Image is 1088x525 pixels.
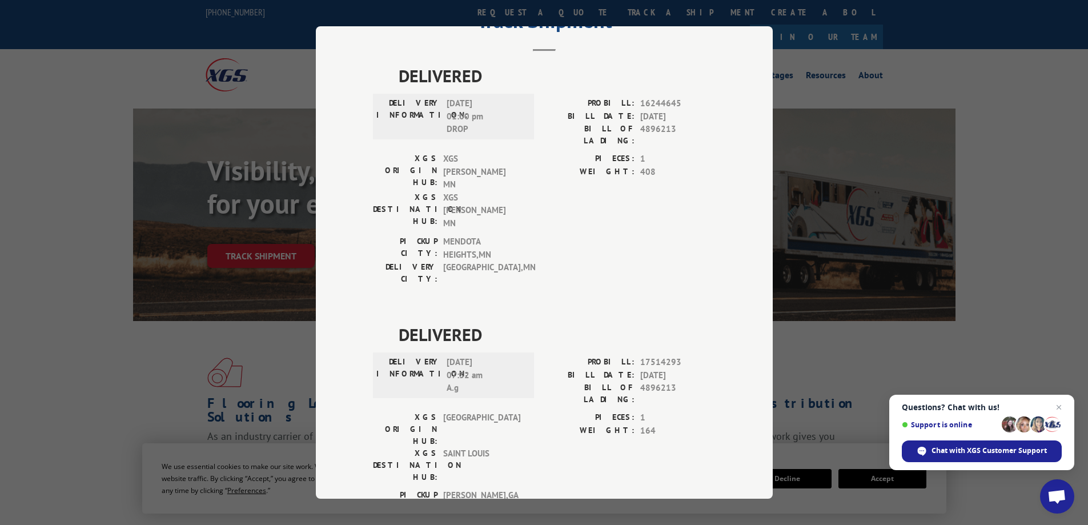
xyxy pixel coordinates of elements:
[1040,479,1074,514] a: Open chat
[640,369,716,382] span: [DATE]
[902,440,1062,462] span: Chat with XGS Customer Support
[640,110,716,123] span: [DATE]
[373,235,437,261] label: PICKUP CITY:
[447,356,524,395] span: [DATE] 07:32 am A.g
[443,191,520,230] span: XGS [PERSON_NAME] MN
[443,153,520,191] span: XGS [PERSON_NAME] MN
[640,123,716,147] span: 4896213
[373,191,437,230] label: XGS DESTINATION HUB:
[376,97,441,136] label: DELIVERY INFORMATION:
[399,322,716,347] span: DELIVERED
[640,382,716,406] span: 4896213
[544,424,635,438] label: WEIGHT:
[932,446,1047,456] span: Chat with XGS Customer Support
[544,110,635,123] label: BILL DATE:
[373,489,437,513] label: PICKUP CITY:
[544,97,635,110] label: PROBILL:
[544,411,635,424] label: PIECES:
[640,424,716,438] span: 164
[544,356,635,369] label: PROBILL:
[640,97,716,110] span: 16244645
[544,153,635,166] label: PIECES:
[640,153,716,166] span: 1
[443,489,520,513] span: [PERSON_NAME] , GA
[376,356,441,395] label: DELIVERY INFORMATION:
[443,447,520,483] span: SAINT LOUIS
[443,235,520,261] span: MENDOTA HEIGHTS , MN
[902,403,1062,412] span: Questions? Chat with us!
[447,97,524,136] span: [DATE] 01:00 pm DROP
[399,63,716,89] span: DELIVERED
[443,261,520,285] span: [GEOGRAPHIC_DATA] , MN
[640,166,716,179] span: 408
[443,411,520,447] span: [GEOGRAPHIC_DATA]
[544,369,635,382] label: BILL DATE:
[544,123,635,147] label: BILL OF LADING:
[373,411,437,447] label: XGS ORIGIN HUB:
[544,166,635,179] label: WEIGHT:
[640,411,716,424] span: 1
[373,261,437,285] label: DELIVERY CITY:
[640,356,716,369] span: 17514293
[902,420,998,429] span: Support is online
[373,447,437,483] label: XGS DESTINATION HUB:
[544,382,635,406] label: BILL OF LADING:
[373,153,437,191] label: XGS ORIGIN HUB:
[373,13,716,34] h2: Track Shipment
